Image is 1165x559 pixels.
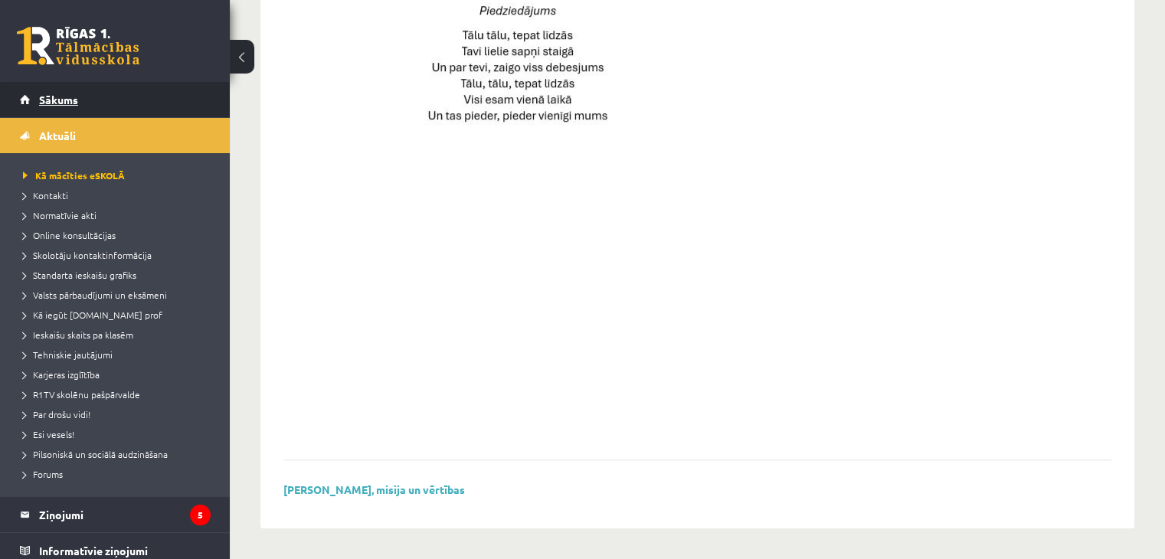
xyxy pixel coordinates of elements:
[23,368,214,381] a: Karjeras izglītība
[283,482,465,496] a: [PERSON_NAME], misija un vērtības
[23,467,214,481] a: Forums
[23,348,214,361] a: Tehniskie jautājumi
[23,209,97,221] span: Normatīvie akti
[23,289,167,301] span: Valsts pārbaudījumi un eksāmeni
[39,497,211,532] legend: Ziņojumi
[23,407,214,421] a: Par drošu vidi!
[20,497,211,532] a: Ziņojumi5
[23,208,214,222] a: Normatīvie akti
[23,288,214,302] a: Valsts pārbaudījumi un eksāmeni
[23,329,133,341] span: Ieskaišu skaits pa klasēm
[23,268,214,282] a: Standarta ieskaišu grafiks
[23,188,214,202] a: Kontakti
[23,168,214,182] a: Kā mācīties eSKOLĀ
[23,387,214,401] a: R1TV skolēnu pašpārvalde
[17,27,139,65] a: Rīgas 1. Tālmācības vidusskola
[23,348,113,361] span: Tehniskie jautājumi
[23,228,214,242] a: Online konsultācijas
[23,368,100,381] span: Karjeras izglītība
[23,447,214,461] a: Pilsoniskā un sociālā audzināšana
[23,448,168,460] span: Pilsoniskā un sociālā audzināšana
[23,189,68,201] span: Kontakti
[23,427,214,441] a: Esi vesels!
[23,468,63,480] span: Forums
[23,428,74,440] span: Esi vesels!
[23,309,162,321] span: Kā iegūt [DOMAIN_NAME] prof
[23,328,214,342] a: Ieskaišu skaits pa klasēm
[23,169,125,181] span: Kā mācīties eSKOLĀ
[39,93,78,106] span: Sākums
[23,229,116,241] span: Online konsultācijas
[23,308,214,322] a: Kā iegūt [DOMAIN_NAME] prof
[39,129,76,142] span: Aktuāli
[190,505,211,525] i: 5
[23,408,90,420] span: Par drošu vidi!
[23,249,152,261] span: Skolotāju kontaktinformācija
[23,388,140,400] span: R1TV skolēnu pašpārvalde
[23,248,214,262] a: Skolotāju kontaktinformācija
[23,269,136,281] span: Standarta ieskaišu grafiks
[20,82,211,117] a: Sākums
[20,118,211,153] a: Aktuāli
